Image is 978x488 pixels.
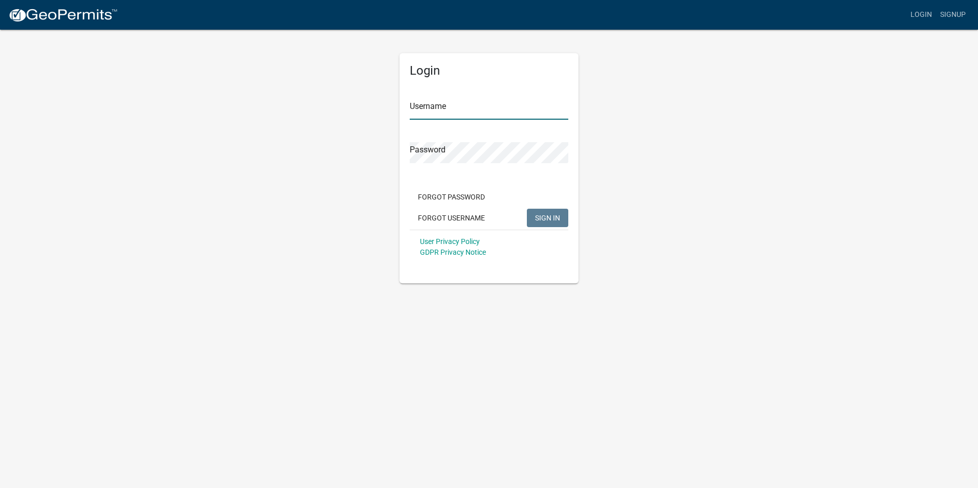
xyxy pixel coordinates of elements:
span: SIGN IN [535,213,560,221]
h5: Login [410,63,568,78]
a: Login [906,5,936,25]
button: SIGN IN [527,209,568,227]
a: User Privacy Policy [420,237,480,246]
button: Forgot Password [410,188,493,206]
button: Forgot Username [410,209,493,227]
a: GDPR Privacy Notice [420,248,486,256]
a: Signup [936,5,970,25]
